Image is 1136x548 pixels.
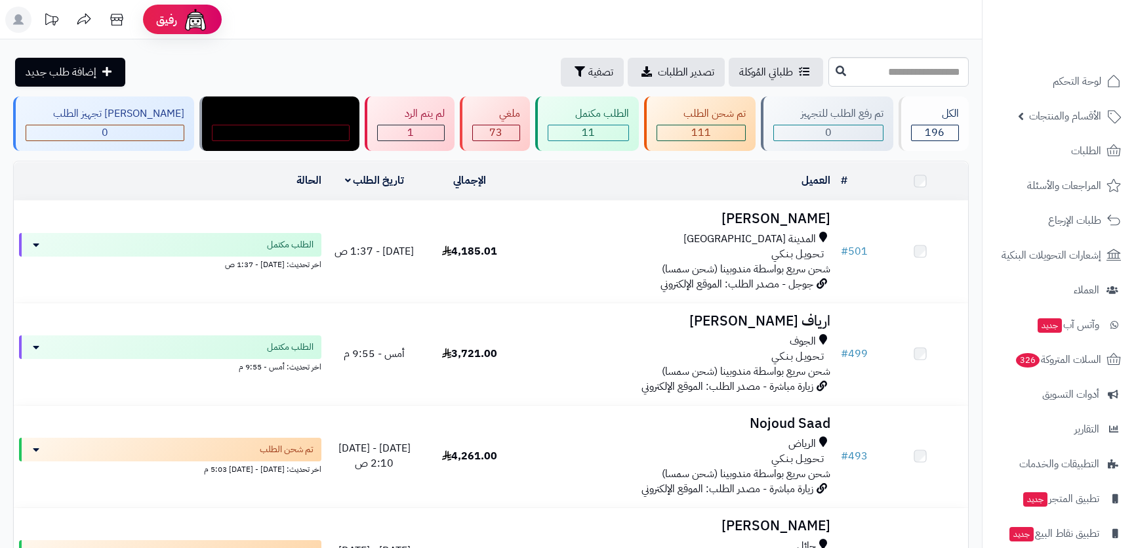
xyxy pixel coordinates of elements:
a: تم رفع الطلب للتجهيز 0 [758,96,896,151]
a: العميل [801,173,830,188]
span: 1 [407,125,414,140]
a: التطبيقات والخدمات [990,448,1128,480]
span: تصفية [588,64,613,80]
span: شحن سريع بواسطة مندوبينا (شحن سمسا) [662,261,830,277]
a: المراجعات والأسئلة [990,170,1128,201]
span: السلات المتروكة [1015,350,1101,369]
div: الطلب مكتمل [548,106,629,121]
div: اخر تحديث: [DATE] - [DATE] 5:03 م [19,461,321,475]
span: 73 [489,125,502,140]
span: [DATE] - [DATE] 2:10 ص [338,440,411,471]
span: 0 [102,125,108,140]
a: تصدير الطلبات [628,58,725,87]
a: [PERSON_NAME] تجهيز الطلب 0 [10,96,197,151]
a: إشعارات التحويلات البنكية [990,240,1128,271]
span: جديد [1009,527,1034,541]
a: الحالة [296,173,321,188]
span: # [841,346,848,362]
span: إضافة طلب جديد [26,64,96,80]
a: ملغي 73 [457,96,533,151]
span: الطلبات [1071,142,1101,160]
span: زيارة مباشرة - مصدر الطلب: الموقع الإلكتروني [641,481,813,497]
h3: Nojoud Saad [523,416,830,431]
span: 11 [582,125,595,140]
span: 111 [691,125,711,140]
div: مندوب توصيل داخل الرياض [212,106,350,121]
div: لم يتم الرد [377,106,445,121]
span: وآتس آب [1036,316,1099,334]
a: الطلب مكتمل 11 [533,96,641,151]
span: الطلب مكتمل [267,238,314,251]
span: زيارة مباشرة - مصدر الطلب: الموقع الإلكتروني [641,379,813,394]
a: طلبات الإرجاع [990,205,1128,236]
span: # [841,243,848,259]
span: جديد [1023,492,1047,507]
div: 0 [213,125,350,140]
span: تم شحن الطلب [260,443,314,456]
span: تـحـويـل بـنـكـي [771,247,824,262]
div: [PERSON_NAME] تجهيز الطلب [26,106,184,121]
div: الكل [911,106,960,121]
a: لم يتم الرد 1 [362,96,457,151]
span: الطلب مكتمل [267,341,314,354]
a: أدوات التسويق [990,379,1128,410]
span: الأقسام والمنتجات [1029,107,1101,125]
span: التطبيقات والخدمات [1019,455,1099,473]
a: السلات المتروكة326 [990,344,1128,375]
span: تطبيق نقاط البيع [1008,524,1099,543]
a: مندوب توصيل داخل الرياض 0 [197,96,363,151]
span: المراجعات والأسئلة [1027,177,1101,195]
span: الرياض [788,436,816,452]
img: logo-2.png [1047,37,1124,64]
span: شحن سريع بواسطة مندوبينا (شحن سمسا) [662,466,830,482]
div: 73 [473,125,520,140]
a: #501 [841,243,868,259]
a: الإجمالي [453,173,486,188]
a: الطلبات [990,135,1128,167]
a: الكل196 [896,96,972,151]
a: #493 [841,448,868,464]
a: لوحة التحكم [990,66,1128,97]
a: تاريخ الطلب [345,173,405,188]
span: 0 [825,125,832,140]
a: تطبيق المتجرجديد [990,483,1128,515]
div: ملغي [472,106,521,121]
span: # [841,448,848,464]
div: 1 [378,125,444,140]
span: 326 [1016,353,1040,368]
a: طلباتي المُوكلة [729,58,823,87]
span: لوحة التحكم [1053,72,1101,91]
div: اخر تحديث: أمس - 9:55 م [19,359,321,373]
a: إضافة طلب جديد [15,58,125,87]
span: أدوات التسويق [1042,385,1099,404]
span: المدينة [GEOGRAPHIC_DATA] [683,232,816,247]
div: 111 [657,125,746,140]
button: تصفية [561,58,624,87]
span: 3,721.00 [442,346,497,362]
span: تـحـويـل بـنـكـي [771,452,824,467]
span: رفيق [156,12,177,28]
span: جوجل - مصدر الطلب: الموقع الإلكتروني [660,276,813,292]
span: 0 [277,125,284,140]
a: #499 [841,346,868,362]
span: شحن سريع بواسطة مندوبينا (شحن سمسا) [662,364,830,379]
span: تطبيق المتجر [1022,490,1099,508]
span: أمس - 9:55 م [344,346,405,362]
span: جديد [1038,318,1062,333]
span: التقارير [1074,420,1099,438]
span: طلباتي المُوكلة [739,64,793,80]
div: 11 [548,125,628,140]
div: تم شحن الطلب [657,106,746,121]
span: 196 [925,125,944,140]
span: تـحـويـل بـنـكـي [771,349,824,364]
a: وآتس آبجديد [990,309,1128,341]
a: تحديثات المنصة [35,7,68,36]
h3: [PERSON_NAME] [523,518,830,534]
div: تم رفع الطلب للتجهيز [773,106,883,121]
div: اخر تحديث: [DATE] - 1:37 ص [19,257,321,270]
span: إشعارات التحويلات البنكية [1002,246,1101,264]
span: العملاء [1074,281,1099,299]
span: الجوف [790,334,816,349]
img: ai-face.png [182,7,209,33]
div: 0 [774,125,883,140]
